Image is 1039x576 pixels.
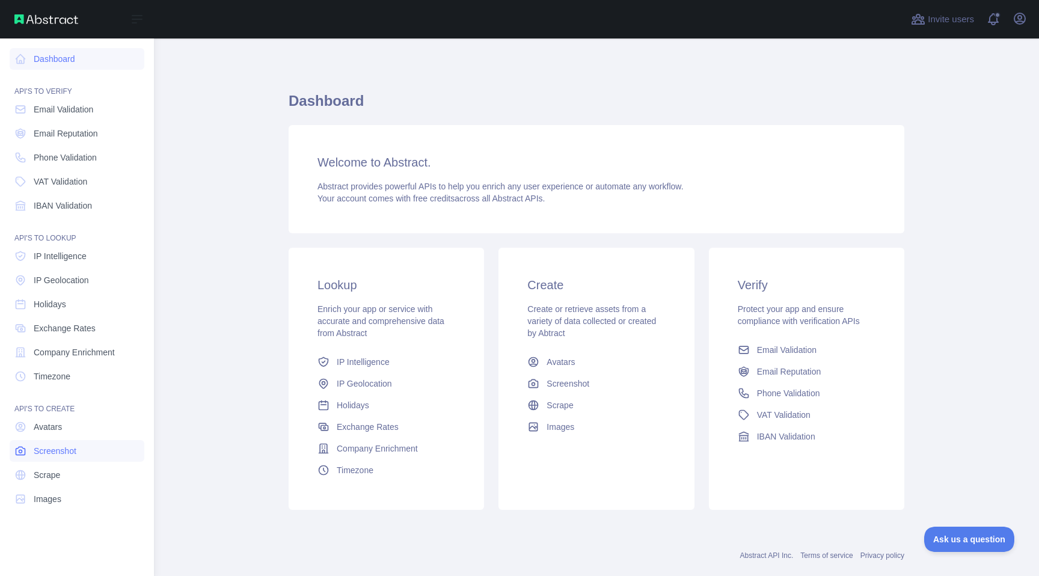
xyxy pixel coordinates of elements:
[317,277,455,293] h3: Lookup
[757,387,820,399] span: Phone Validation
[337,399,369,411] span: Holidays
[317,304,444,338] span: Enrich your app or service with accurate and comprehensive data from Abstract
[800,551,853,560] a: Terms of service
[10,416,144,438] a: Avatars
[10,464,144,486] a: Scrape
[757,344,817,356] span: Email Validation
[34,322,96,334] span: Exchange Rates
[909,10,976,29] button: Invite users
[523,416,670,438] a: Images
[757,409,811,421] span: VAT Validation
[34,152,97,164] span: Phone Validation
[547,356,575,368] span: Avatars
[733,404,880,426] a: VAT Validation
[10,366,144,387] a: Timezone
[10,245,144,267] a: IP Intelligence
[10,123,144,144] a: Email Reputation
[337,464,373,476] span: Timezone
[34,250,87,262] span: IP Intelligence
[34,200,92,212] span: IBAN Validation
[733,426,880,447] a: IBAN Validation
[527,277,665,293] h3: Create
[733,382,880,404] a: Phone Validation
[10,317,144,339] a: Exchange Rates
[733,361,880,382] a: Email Reputation
[14,14,78,24] img: Abstract API
[757,366,821,378] span: Email Reputation
[10,390,144,414] div: API'S TO CREATE
[34,127,98,139] span: Email Reputation
[928,13,974,26] span: Invite users
[733,339,880,361] a: Email Validation
[317,194,545,203] span: Your account comes with across all Abstract APIs.
[527,304,656,338] span: Create or retrieve assets from a variety of data collected or created by Abtract
[34,493,61,505] span: Images
[523,373,670,394] a: Screenshot
[313,351,460,373] a: IP Intelligence
[34,176,87,188] span: VAT Validation
[313,438,460,459] a: Company Enrichment
[34,274,89,286] span: IP Geolocation
[313,459,460,481] a: Timezone
[34,445,76,457] span: Screenshot
[337,356,390,368] span: IP Intelligence
[289,91,904,120] h1: Dashboard
[34,103,93,115] span: Email Validation
[337,421,399,433] span: Exchange Rates
[34,370,70,382] span: Timezone
[317,182,684,191] span: Abstract provides powerful APIs to help you enrich any user experience or automate any workflow.
[337,378,392,390] span: IP Geolocation
[740,551,794,560] a: Abstract API Inc.
[523,351,670,373] a: Avatars
[10,219,144,243] div: API'S TO LOOKUP
[757,430,815,443] span: IBAN Validation
[738,277,875,293] h3: Verify
[313,416,460,438] a: Exchange Rates
[10,48,144,70] a: Dashboard
[337,443,418,455] span: Company Enrichment
[34,298,66,310] span: Holidays
[10,99,144,120] a: Email Validation
[10,269,144,291] a: IP Geolocation
[10,488,144,510] a: Images
[10,171,144,192] a: VAT Validation
[10,72,144,96] div: API'S TO VERIFY
[10,293,144,315] a: Holidays
[860,551,904,560] a: Privacy policy
[317,154,875,171] h3: Welcome to Abstract.
[738,304,860,326] span: Protect your app and ensure compliance with verification APIs
[313,373,460,394] a: IP Geolocation
[547,399,573,411] span: Scrape
[10,440,144,462] a: Screenshot
[10,147,144,168] a: Phone Validation
[10,195,144,216] a: IBAN Validation
[523,394,670,416] a: Scrape
[313,394,460,416] a: Holidays
[34,469,60,481] span: Scrape
[924,527,1015,552] iframe: Toggle Customer Support
[10,342,144,363] a: Company Enrichment
[34,421,62,433] span: Avatars
[547,421,574,433] span: Images
[34,346,115,358] span: Company Enrichment
[547,378,589,390] span: Screenshot
[413,194,455,203] span: free credits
